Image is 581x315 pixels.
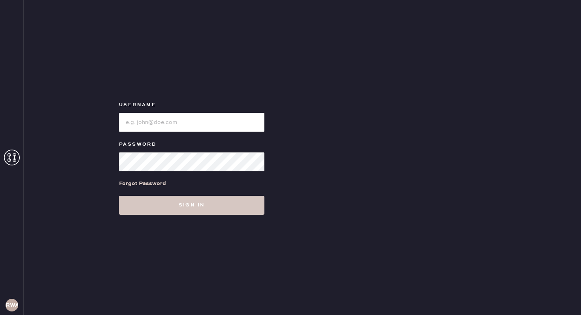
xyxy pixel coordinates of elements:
label: Password [119,140,264,149]
button: Sign in [119,196,264,215]
h3: RWA [6,302,18,308]
div: Forgot Password [119,179,166,188]
a: Forgot Password [119,171,166,196]
label: Username [119,100,264,110]
input: e.g. john@doe.com [119,113,264,132]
